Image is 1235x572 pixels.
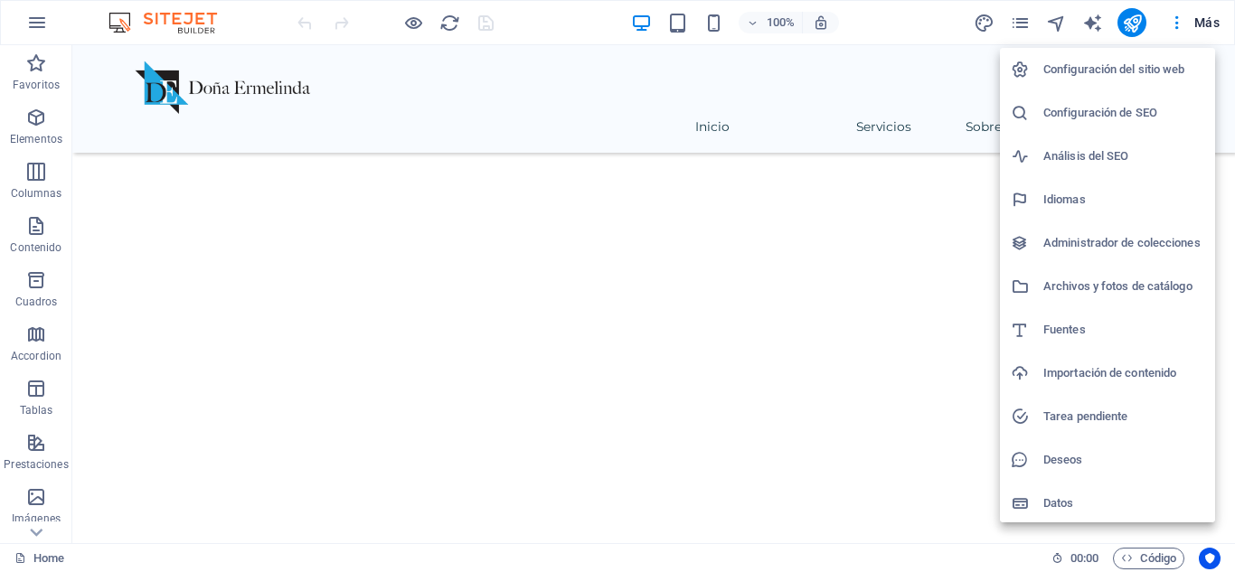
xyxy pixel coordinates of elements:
h6: Idiomas [1043,189,1204,211]
h6: Administrador de colecciones [1043,232,1204,254]
h6: Análisis del SEO [1043,145,1204,167]
h6: Tarea pendiente [1043,406,1204,427]
h6: Datos [1043,492,1204,514]
h6: Configuración del sitio web [1043,59,1204,80]
h6: Fuentes [1043,319,1204,341]
h6: Configuración de SEO [1043,102,1204,124]
h6: Deseos [1043,449,1204,471]
h6: Archivos y fotos de catálogo [1043,276,1204,297]
h6: Importación de contenido [1043,362,1204,384]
